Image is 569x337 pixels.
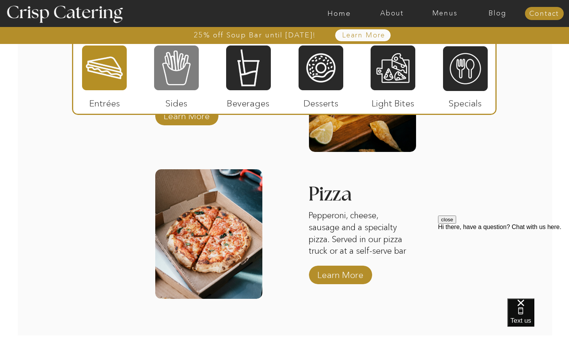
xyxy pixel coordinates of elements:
[309,210,411,257] p: Pepperoni, cheese, sausage and a specialty pizza. Served in our pizza truck or at a self-serve bar
[223,90,274,113] p: Beverages
[151,90,202,113] p: Sides
[471,10,524,17] a: Blog
[161,103,212,125] a: Learn More
[295,90,347,113] p: Desserts
[79,90,130,113] p: Entrées
[324,32,403,39] a: Learn More
[438,216,569,308] iframe: podium webchat widget prompt
[315,262,366,284] a: Learn More
[313,10,366,17] a: Home
[366,10,418,17] a: About
[440,90,491,113] p: Specials
[418,10,471,17] a: Menus
[308,184,388,207] h3: Pizza
[166,31,344,39] a: 25% off Soup Bar until [DATE]!
[368,90,419,113] p: Light Bites
[507,298,569,337] iframe: podium webchat widget bubble
[525,10,564,18] a: Contact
